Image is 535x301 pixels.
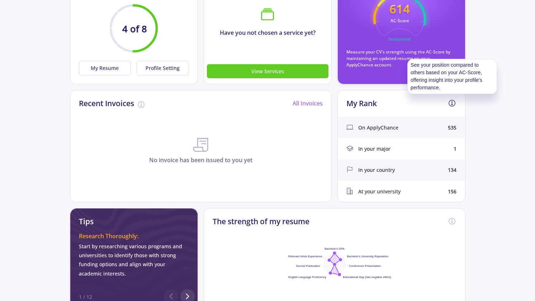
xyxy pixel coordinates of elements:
[389,1,410,17] text: 614
[79,293,92,301] div: 1 / 12
[349,264,381,268] text: Conference Presentation
[79,217,189,226] h2: Tips
[358,188,401,195] span: At your university
[79,99,134,108] h2: Recent Invoices
[137,61,189,75] button: Profile Setting
[346,49,456,68] p: Measure your CV's strength using the AC-Score by maintaining an updated resume on your ApplyChanc...
[358,166,395,174] span: In your country
[343,276,391,279] text: Educational Gap (has negative effect)
[79,242,189,278] div: Start by researching various programs and universities to identify those with strong funding opti...
[204,28,331,37] p: Have you not chosen a service yet?
[295,264,320,268] text: Journal Publication
[448,188,456,195] div: 156
[448,166,456,174] div: 134
[207,64,328,78] button: View Services
[207,67,328,75] a: View Services
[407,59,497,94] div: See your position compared to others based on your AC-Score, offering insight into your profile's...
[390,18,409,24] text: AC-Score
[70,156,331,164] p: No invoice has been issued to you yet
[79,232,189,240] div: Research Thoroughly:
[134,61,189,75] a: Profile Setting
[358,145,390,152] span: In your major
[346,99,377,108] h2: My Rank
[347,255,388,258] text: Bachelor's University Reputation
[288,276,326,279] text: English Language Proficiency
[79,61,134,75] a: My Resume
[454,145,456,152] div: 1
[122,23,147,35] text: 4 of 8
[388,36,411,42] text: Exceptional
[213,217,309,226] h2: The strength of my resume
[293,99,323,107] a: All Invoices
[288,255,322,258] text: Relevant Work Experience
[325,247,345,250] text: Bachelor's GPA
[448,124,456,131] div: 535
[79,61,131,75] button: My Resume
[358,124,398,131] span: On ApplyChance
